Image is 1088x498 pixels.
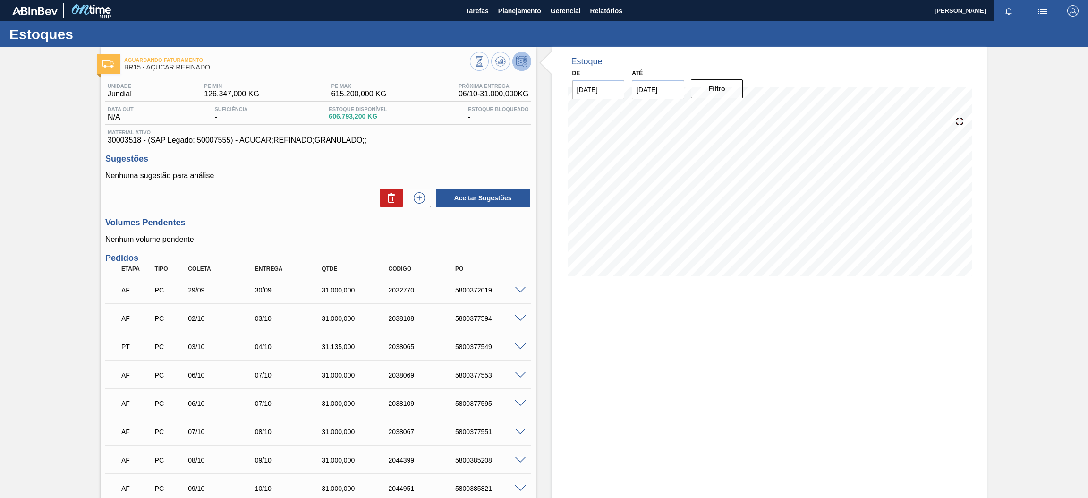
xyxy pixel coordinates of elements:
[119,365,155,386] div: Aguardando Faturamento
[319,400,395,407] div: 31.000,000
[253,485,329,492] div: 10/10/2025
[319,485,395,492] div: 31.000,000
[153,266,188,272] div: Tipo
[498,5,541,17] span: Planejamento
[119,421,155,442] div: Aguardando Faturamento
[9,29,177,40] h1: Estoques
[386,266,462,272] div: Código
[186,456,262,464] div: 08/10/2025
[572,70,580,77] label: De
[105,154,531,164] h3: Sugestões
[459,83,529,89] span: Próxima Entrega
[105,235,531,244] p: Nenhum volume pendente
[153,371,188,379] div: Pedido de Compra
[186,286,262,294] div: 29/09/2025
[572,80,625,99] input: dd/mm/yyyy
[329,113,387,120] span: 606.793,200 KG
[186,485,262,492] div: 09/10/2025
[1067,5,1079,17] img: Logout
[453,266,529,272] div: PO
[108,106,134,112] span: Data out
[253,456,329,464] div: 09/10/2025
[994,4,1024,17] button: Notificações
[119,393,155,414] div: Aguardando Faturamento
[386,485,462,492] div: 2044951
[153,400,188,407] div: Pedido de Compra
[453,400,529,407] div: 5800377595
[108,83,132,89] span: Unidade
[470,52,489,71] button: Visão Geral dos Estoques
[105,218,531,228] h3: Volumes Pendentes
[453,315,529,322] div: 5800377594
[459,90,529,98] span: 06/10 - 31.000,000 KG
[253,343,329,351] div: 04/10/2025
[253,286,329,294] div: 30/09/2025
[453,456,529,464] div: 5800385208
[253,266,329,272] div: Entrega
[105,172,531,180] p: Nenhuma sugestão para análise
[386,428,462,436] div: 2038067
[121,456,153,464] p: AF
[329,106,387,112] span: Estoque Disponível
[186,266,262,272] div: Coleta
[453,371,529,379] div: 5800377553
[124,57,470,63] span: Aguardando Faturamento
[204,90,259,98] span: 126.347,000 KG
[186,428,262,436] div: 07/10/2025
[319,428,395,436] div: 31.000,000
[571,57,603,67] div: Estoque
[319,266,395,272] div: Qtde
[551,5,581,17] span: Gerencial
[453,485,529,492] div: 5800385821
[121,286,153,294] p: AF
[386,456,462,464] div: 2044399
[632,80,684,99] input: dd/mm/yyyy
[214,106,247,112] span: Suficiência
[153,456,188,464] div: Pedido de Compra
[386,286,462,294] div: 2032770
[124,64,470,71] span: BR15 - AÇÚCAR REFINADO
[386,371,462,379] div: 2038069
[108,129,529,135] span: Material ativo
[119,308,155,329] div: Aguardando Faturamento
[331,90,387,98] span: 615.200,000 KG
[186,371,262,379] div: 06/10/2025
[253,371,329,379] div: 07/10/2025
[453,428,529,436] div: 5800377551
[186,315,262,322] div: 02/10/2025
[468,106,528,112] span: Estoque Bloqueado
[121,343,153,351] p: PT
[375,189,403,207] div: Excluir Sugestões
[1037,5,1048,17] img: userActions
[386,315,462,322] div: 2038108
[253,315,329,322] div: 03/10/2025
[319,343,395,351] div: 31.135,000
[691,79,743,98] button: Filtro
[386,400,462,407] div: 2038109
[253,400,329,407] div: 07/10/2025
[12,7,58,15] img: TNhmsLtSVTkK8tSr43FrP2fwEKptu5GPRR3wAAAABJRU5ErkJggg==
[108,90,132,98] span: Jundiaí
[204,83,259,89] span: PE MIN
[121,315,153,322] p: AF
[102,60,114,68] img: Ícone
[403,189,431,207] div: Nova sugestão
[121,371,153,379] p: AF
[119,336,155,357] div: Pedido em Trânsito
[590,5,622,17] span: Relatórios
[632,70,643,77] label: Até
[153,428,188,436] div: Pedido de Compra
[319,371,395,379] div: 31.000,000
[153,485,188,492] div: Pedido de Compra
[319,286,395,294] div: 31.000,000
[512,52,531,71] button: Desprogramar Estoque
[186,400,262,407] div: 06/10/2025
[121,400,153,407] p: AF
[491,52,510,71] button: Atualizar Gráfico
[466,106,531,121] div: -
[212,106,250,121] div: -
[453,343,529,351] div: 5800377549
[105,106,136,121] div: N/A
[153,286,188,294] div: Pedido de Compra
[386,343,462,351] div: 2038065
